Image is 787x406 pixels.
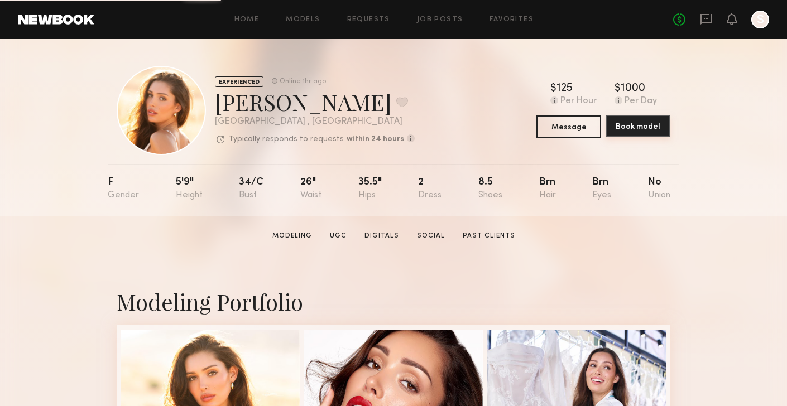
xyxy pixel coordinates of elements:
[478,177,502,200] div: 8.5
[560,96,597,107] div: Per Hour
[268,231,316,241] a: Modeling
[592,177,611,200] div: Brn
[347,16,390,23] a: Requests
[176,177,203,200] div: 5'9"
[606,115,670,137] button: Book model
[418,177,442,200] div: 2
[215,117,415,127] div: [GEOGRAPHIC_DATA] , [GEOGRAPHIC_DATA]
[648,177,670,200] div: No
[347,136,404,143] b: within 24 hours
[234,16,260,23] a: Home
[417,16,463,23] a: Job Posts
[615,83,621,94] div: $
[621,83,645,94] div: 1000
[117,287,670,316] div: Modeling Portfolio
[108,177,139,200] div: F
[556,83,573,94] div: 125
[550,83,556,94] div: $
[215,76,263,87] div: EXPERIENCED
[358,177,382,200] div: 35.5"
[360,231,404,241] a: Digitals
[625,96,657,107] div: Per Day
[325,231,351,241] a: UGC
[751,11,769,28] a: S
[229,136,344,143] p: Typically responds to requests
[412,231,449,241] a: Social
[606,115,670,138] a: Book model
[536,115,601,138] button: Message
[280,78,326,85] div: Online 1hr ago
[539,177,556,200] div: Brn
[458,231,520,241] a: Past Clients
[239,177,263,200] div: 34/c
[490,16,534,23] a: Favorites
[300,177,321,200] div: 26"
[215,87,415,117] div: [PERSON_NAME]
[286,16,320,23] a: Models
